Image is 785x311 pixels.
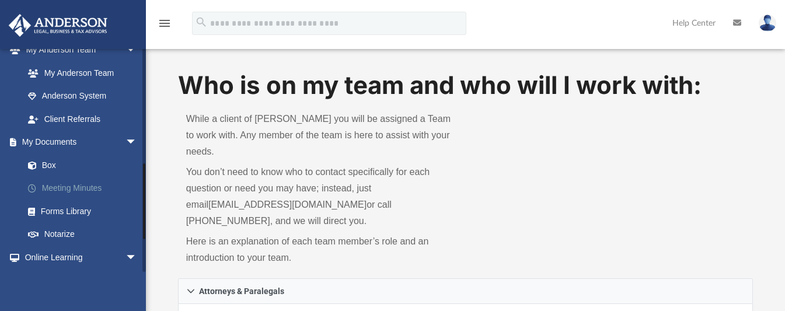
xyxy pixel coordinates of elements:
[125,246,149,270] span: arrow_drop_down
[195,16,208,29] i: search
[186,233,458,266] p: Here is an explanation of each team member’s role and an introduction to your team.
[8,246,149,269] a: Online Learningarrow_drop_down
[158,22,172,30] a: menu
[16,200,149,223] a: Forms Library
[158,16,172,30] i: menu
[186,164,458,229] p: You don’t need to know who to contact specifically for each question or need you may have; instea...
[208,200,367,209] a: [EMAIL_ADDRESS][DOMAIN_NAME]
[178,278,753,304] a: Attorneys & Paralegals
[16,269,149,292] a: Courses
[8,39,149,62] a: My Anderson Teamarrow_drop_down
[16,61,143,85] a: My Anderson Team
[199,287,284,295] span: Attorneys & Paralegals
[16,223,155,246] a: Notarize
[5,14,111,37] img: Anderson Advisors Platinum Portal
[759,15,776,32] img: User Pic
[186,111,458,160] p: While a client of [PERSON_NAME] you will be assigned a Team to work with. Any member of the team ...
[16,153,149,177] a: Box
[16,107,149,131] a: Client Referrals
[178,68,753,103] h1: Who is on my team and who will I work with:
[125,131,149,155] span: arrow_drop_down
[125,39,149,62] span: arrow_drop_down
[8,131,155,154] a: My Documentsarrow_drop_down
[16,85,149,108] a: Anderson System
[16,177,155,200] a: Meeting Minutes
